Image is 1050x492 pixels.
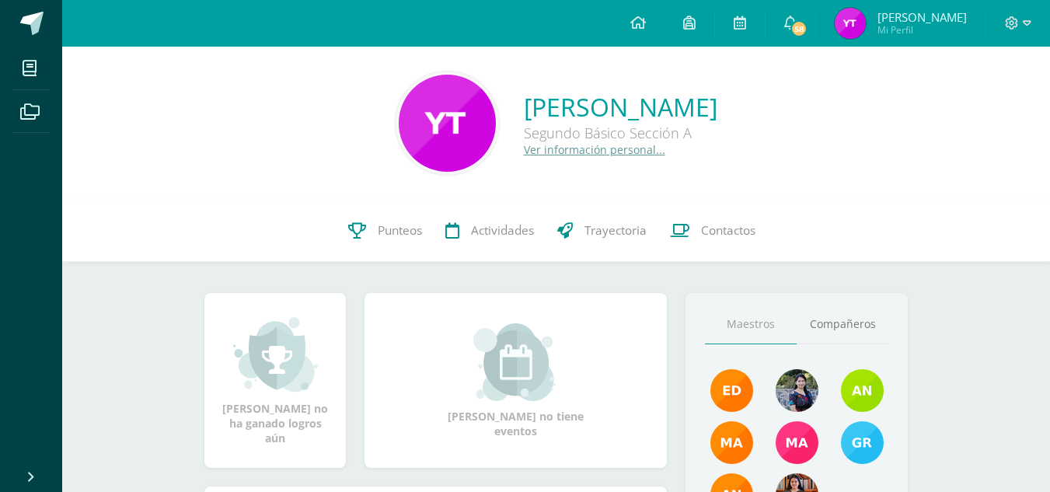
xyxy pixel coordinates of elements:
[710,369,753,412] img: f40e456500941b1b33f0807dd74ea5cf.png
[841,369,884,412] img: e6b27947fbea61806f2b198ab17e5dde.png
[841,421,884,464] img: b7ce7144501556953be3fc0a459761b8.png
[701,222,755,239] span: Contactos
[790,20,808,37] span: 58
[584,222,647,239] span: Trayectoria
[524,142,665,157] a: Ver información personal...
[776,369,818,412] img: 9b17679b4520195df407efdfd7b84603.png
[378,222,422,239] span: Punteos
[524,124,717,142] div: Segundo Básico Sección A
[524,90,717,124] a: [PERSON_NAME]
[776,421,818,464] img: 7766054b1332a6085c7723d22614d631.png
[797,305,888,344] a: Compañeros
[220,316,330,445] div: [PERSON_NAME] no ha ganado logros aún
[473,323,558,401] img: event_small.png
[434,200,546,262] a: Actividades
[705,305,797,344] a: Maestros
[471,222,534,239] span: Actividades
[546,200,658,262] a: Trayectoria
[877,23,967,37] span: Mi Perfil
[658,200,767,262] a: Contactos
[710,421,753,464] img: 560278503d4ca08c21e9c7cd40ba0529.png
[835,8,866,39] img: 10accbfaab406f7e1045c4896552eae8.png
[233,316,318,393] img: achievement_small.png
[399,75,496,172] img: 70aef7d5623fbccc85116760e2fb962a.png
[337,200,434,262] a: Punteos
[877,9,967,25] span: [PERSON_NAME]
[438,323,594,438] div: [PERSON_NAME] no tiene eventos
